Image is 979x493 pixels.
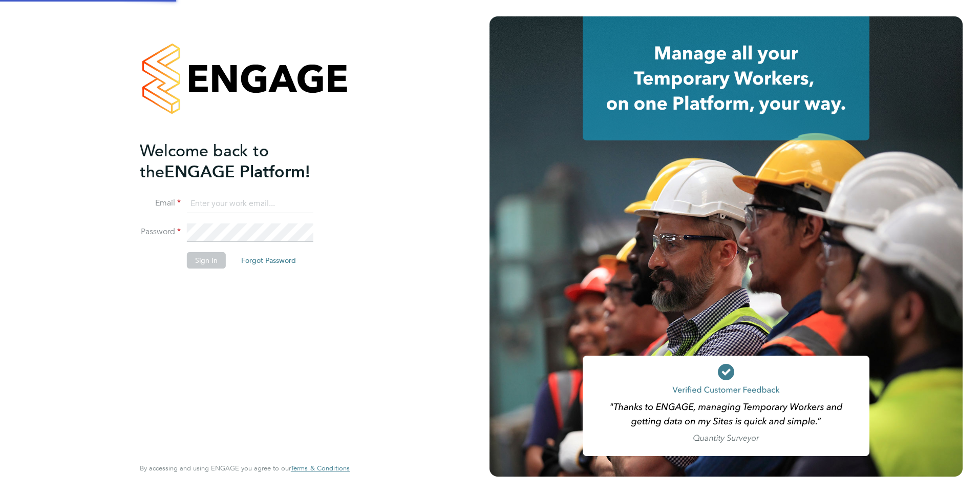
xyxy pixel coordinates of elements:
label: Email [140,198,181,209]
span: Welcome back to the [140,141,269,182]
span: By accessing and using ENGAGE you agree to our [140,464,350,473]
input: Enter your work email... [187,195,313,213]
h2: ENGAGE Platform! [140,140,339,182]
span: Terms & Conditions [291,464,350,473]
label: Password [140,227,181,237]
button: Sign In [187,252,226,269]
button: Forgot Password [233,252,304,269]
a: Terms & Conditions [291,464,350,473]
